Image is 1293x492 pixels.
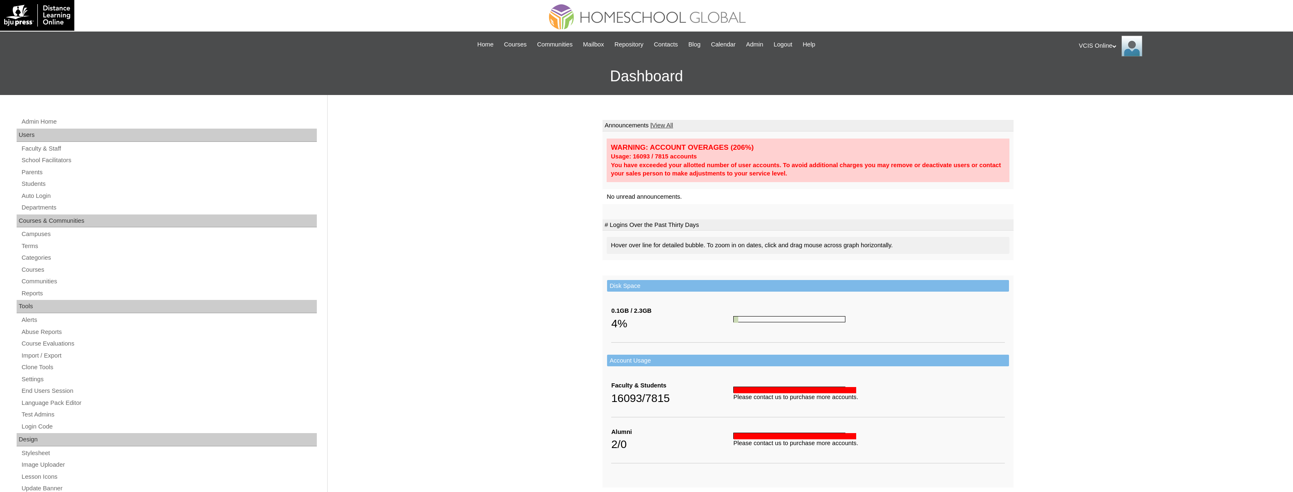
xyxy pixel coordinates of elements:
[611,153,697,160] strong: Usage: 16093 / 7815 accounts
[21,167,317,178] a: Parents
[1122,36,1142,56] img: VCIS Online Admin
[533,40,577,49] a: Communities
[607,237,1009,254] div: Hover over line for detailed bubble. To zoom in on dates, click and drag mouse across graph horiz...
[21,374,317,385] a: Settings
[607,355,1009,367] td: Account Usage
[21,398,317,408] a: Language Pack Editor
[21,117,317,127] a: Admin Home
[688,40,700,49] span: Blog
[473,40,498,49] a: Home
[746,40,764,49] span: Admin
[611,428,733,436] div: Alumni
[21,315,317,325] a: Alerts
[21,253,317,263] a: Categories
[602,120,1014,132] td: Announcements |
[21,448,317,458] a: Stylesheet
[21,288,317,299] a: Reports
[711,40,735,49] span: Calendar
[769,40,796,49] a: Logout
[733,393,1005,402] div: Please contact us to purchase more accounts.
[602,189,1014,205] td: No unread announcements.
[537,40,573,49] span: Communities
[21,421,317,432] a: Login Code
[21,362,317,373] a: Clone Tools
[21,351,317,361] a: Import / Export
[21,276,317,287] a: Communities
[21,144,317,154] a: Faculty & Staff
[607,280,1009,292] td: Disk Space
[4,58,1289,95] h3: Dashboard
[611,161,1005,178] div: You have exceeded your allotted number of user accounts. To avoid additional charges you may remo...
[684,40,705,49] a: Blog
[500,40,531,49] a: Courses
[611,307,733,315] div: 0.1GB / 2.3GB
[652,122,673,129] a: View All
[478,40,494,49] span: Home
[654,40,678,49] span: Contacts
[21,241,317,251] a: Terms
[21,339,317,349] a: Course Evaluations
[611,315,733,332] div: 4%
[650,40,682,49] a: Contacts
[4,4,70,27] img: logo-white.png
[21,229,317,239] a: Campuses
[610,40,648,49] a: Repository
[21,179,317,189] a: Students
[21,409,317,420] a: Test Admins
[798,40,819,49] a: Help
[611,143,1005,152] div: WARNING: ACCOUNT OVERAGES (206%)
[803,40,815,49] span: Help
[21,202,317,213] a: Departments
[21,191,317,201] a: Auto Login
[602,219,1014,231] td: # Logins Over the Past Thirty Days
[615,40,644,49] span: Repository
[579,40,608,49] a: Mailbox
[774,40,792,49] span: Logout
[583,40,604,49] span: Mailbox
[611,381,733,390] div: Faculty & Students
[17,129,317,142] div: Users
[17,433,317,446] div: Design
[17,214,317,228] div: Courses & Communities
[21,155,317,166] a: School Facilitators
[21,386,317,396] a: End Users Session
[21,460,317,470] a: Image Uploader
[504,40,527,49] span: Courses
[733,439,1005,448] div: Please contact us to purchase more accounts.
[742,40,768,49] a: Admin
[21,327,317,337] a: Abuse Reports
[611,436,733,453] div: 2/0
[21,265,317,275] a: Courses
[21,472,317,482] a: Lesson Icons
[707,40,740,49] a: Calendar
[611,390,733,407] div: 16093/7815
[17,300,317,313] div: Tools
[1079,36,1285,56] div: VCIS Online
